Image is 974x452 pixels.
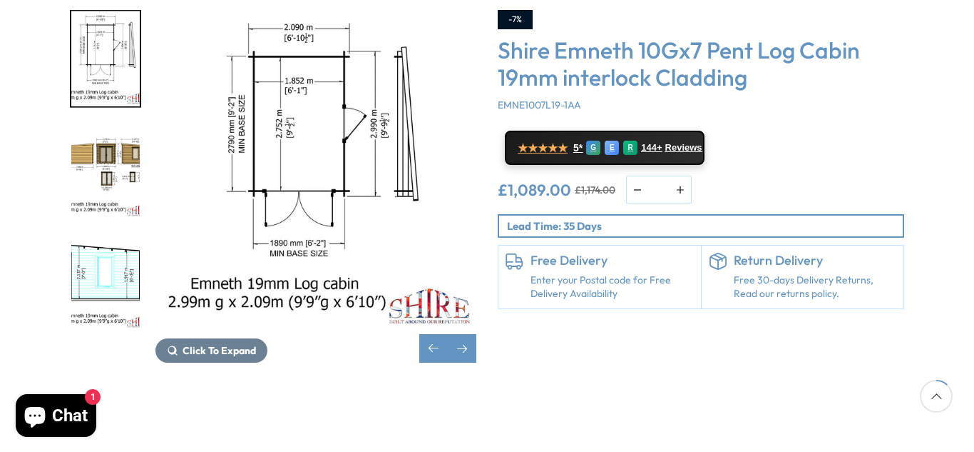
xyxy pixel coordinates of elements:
[498,10,533,29] div: -7%
[448,334,476,363] div: Next slide
[11,394,101,441] inbox-online-store-chat: Shopify online store chat
[71,235,140,330] img: 2990g209010gx7Emneth19mmINTERNAL_a8d99ca4-87b4-4b47-ac77-b18d3f781310_200x200.jpg
[183,344,256,357] span: Click To Expand
[70,122,141,220] div: 4 / 12
[419,334,448,363] div: Previous slide
[155,10,476,363] div: 3 / 12
[507,219,903,233] p: Lead Time: 35 Days
[665,142,702,154] span: Reviews
[530,253,694,268] h6: Free Delivery
[498,99,581,111] span: EMNE1007L19-1AA
[734,273,897,301] p: Free 30-days Delivery Returns, Read our returns policy.
[505,131,704,165] a: ★★★★★ 5* G E R 144+ Reviews
[155,338,267,363] button: Click To Expand
[623,141,637,155] div: R
[518,141,568,155] span: ★★★★★
[70,10,141,108] div: 3 / 12
[71,124,140,219] img: 2990g209010gx7Emneth19mmLINEMFT_68e7d8f7-1e53-4ef6-9a58-911b5e10e29c_200x200.jpg
[734,253,897,268] h6: Return Delivery
[498,182,571,198] ins: £1,089.00
[530,273,694,301] a: Enter your Postal code for Free Delivery Availability
[641,142,662,154] span: 144+
[586,141,600,155] div: G
[70,233,141,331] div: 5 / 12
[575,185,615,195] del: £1,174.00
[605,141,619,155] div: E
[155,10,476,331] img: Shire Emneth 10Gx7 Pent Log Cabin 19mm interlock Cladding - Best Shed
[498,36,904,91] h3: Shire Emneth 10Gx7 Pent Log Cabin 19mm interlock Cladding
[71,11,140,106] img: 2990g209010gx7Emneth19mmPLAN_d4ba3b4a-96d8-4d00-8955-d493a1658387_200x200.jpg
